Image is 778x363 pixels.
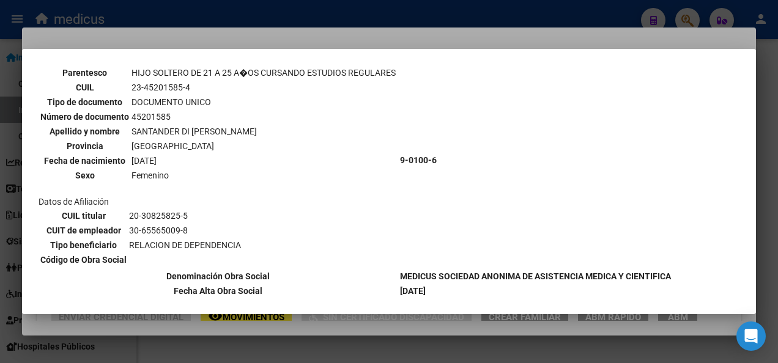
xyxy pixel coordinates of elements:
th: Código de Obra Social [40,253,127,266]
th: Provincia [40,139,130,153]
th: Fecha Alta Obra Social [38,284,398,298]
th: Número de documento [40,110,130,123]
th: Sexo [40,169,130,182]
th: Fecha de nacimiento [40,154,130,167]
th: Denominación Obra Social [38,269,398,283]
b: 9-0100-6 [400,155,437,165]
td: [GEOGRAPHIC_DATA] [131,139,396,153]
td: HIJO SOLTERO DE 21 A 25 A�OS CURSANDO ESTUDIOS REGULARES [131,66,396,79]
td: RELACION DE DEPENDENCIA [128,238,242,252]
td: DOCUMENTO UNICO [131,95,396,109]
th: CUIT de empleador [40,224,127,237]
td: 23-45201585-4 [131,81,396,94]
th: CUIL [40,81,130,94]
td: Femenino [131,169,396,182]
td: SANTANDER DI [PERSON_NAME] [131,125,396,138]
th: Tipo de documento [40,95,130,109]
th: Apellido y nombre [40,125,130,138]
b: [DATE] [400,286,426,296]
div: Open Intercom Messenger [736,321,766,351]
td: Datos personales Datos de Afiliación [38,52,398,268]
b: MEDICUS SOCIEDAD ANONIMA DE ASISTENCIA MEDICA Y CIENTIFICA [400,271,671,281]
td: [DATE] [131,154,396,167]
td: 30-65565009-8 [128,224,242,237]
th: Tipo beneficiario [40,238,127,252]
th: CUIL titular [40,209,127,222]
td: 45201585 [131,110,396,123]
th: Parentesco [40,66,130,79]
td: 20-30825825-5 [128,209,242,222]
